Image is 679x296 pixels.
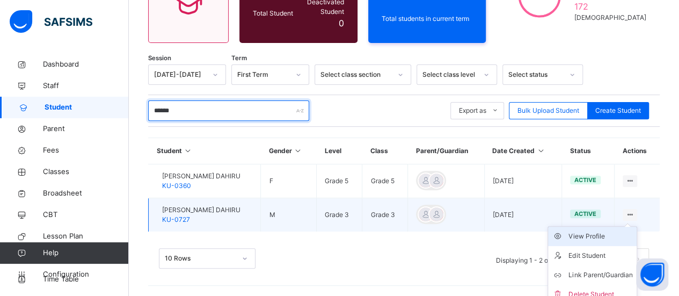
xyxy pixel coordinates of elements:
[568,231,632,242] div: View Profile
[362,198,408,232] td: Grade 3
[317,164,362,198] td: Grade 5
[574,176,596,184] span: active
[43,59,129,70] span: Dashboard
[43,145,129,156] span: Fees
[574,13,646,23] span: [DEMOGRAPHIC_DATA]
[231,54,247,63] span: Term
[317,198,362,232] td: Grade 3
[636,258,668,291] button: Open asap
[536,147,545,155] i: Sort in Ascending Order
[261,138,317,164] th: Gender
[261,198,317,232] td: M
[627,248,649,270] button: next page
[484,138,561,164] th: Date Created
[45,102,129,113] span: Student
[517,106,579,115] span: Bulk Upload Student
[43,188,129,199] span: Broadsheet
[250,6,296,21] div: Total Student
[615,138,660,164] th: Actions
[574,210,596,218] span: active
[339,18,344,28] span: 0
[43,81,129,91] span: Staff
[561,138,615,164] th: Status
[261,164,317,198] td: F
[162,171,240,181] span: [PERSON_NAME] DAHIRU
[408,138,484,164] th: Parent/Guardian
[484,164,561,198] td: [DATE]
[184,147,193,155] i: Sort in Ascending Order
[165,254,236,263] div: 10 Rows
[627,248,649,270] li: 下一页
[459,106,486,115] span: Export as
[422,70,477,80] div: Select class level
[43,231,129,242] span: Lesson Plan
[43,210,129,220] span: CBT
[362,164,408,198] td: Grade 5
[488,248,575,270] li: Displaying 1 - 2 out of 2
[162,205,240,215] span: [PERSON_NAME] DAHIRU
[362,138,408,164] th: Class
[162,215,190,223] span: KU-0727
[595,106,641,115] span: Create Student
[320,70,391,80] div: Select class section
[154,70,206,80] div: [DATE]-[DATE]
[382,14,473,24] span: Total students in current term
[317,138,362,164] th: Level
[484,198,561,232] td: [DATE]
[43,248,128,258] span: Help
[43,124,129,134] span: Parent
[568,250,632,261] div: Edit Student
[43,269,128,280] span: Configuration
[237,70,289,80] div: First Term
[10,10,92,33] img: safsims
[508,70,563,80] div: Select status
[162,182,191,190] span: KU-0360
[294,147,303,155] i: Sort in Ascending Order
[568,270,632,280] div: Link Parent/Guardian
[149,138,261,164] th: Student
[43,167,129,177] span: Classes
[148,54,171,63] span: Session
